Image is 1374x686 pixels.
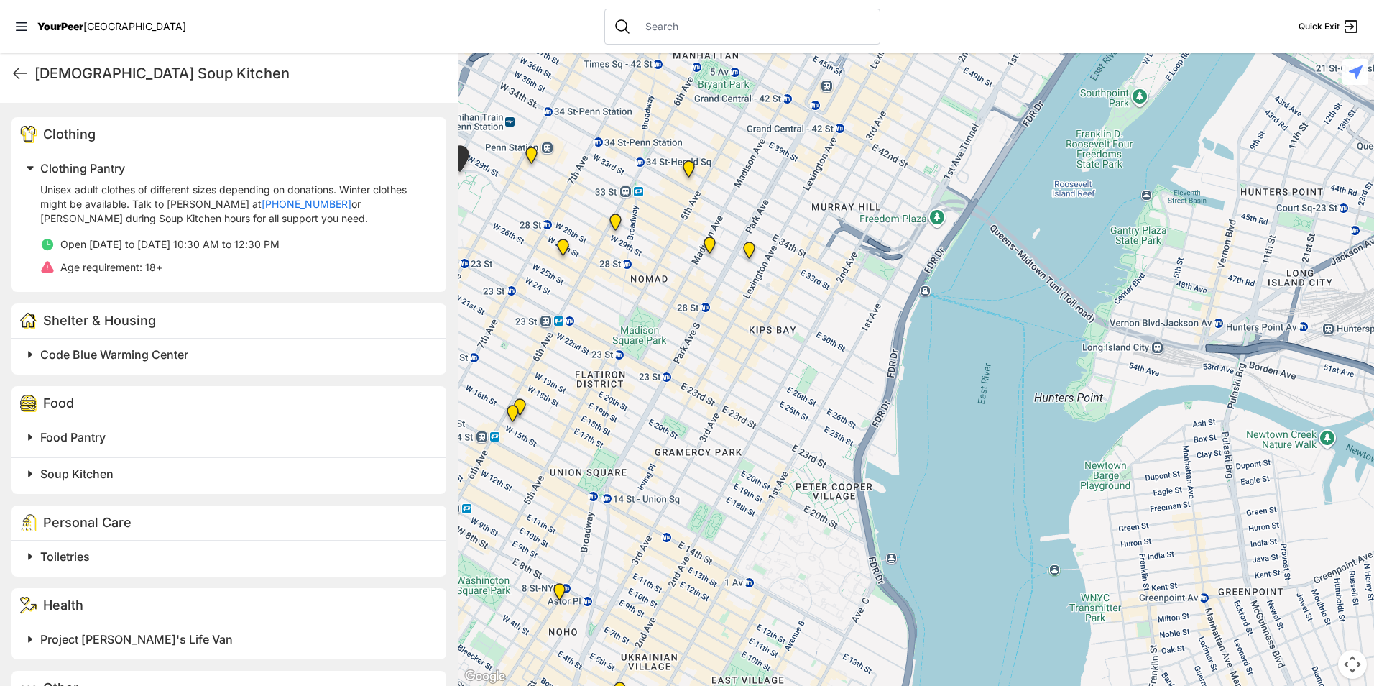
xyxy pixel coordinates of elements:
span: [GEOGRAPHIC_DATA] [83,20,186,32]
div: Greater New York City [695,231,724,265]
div: New Location, Headquarters [548,233,578,267]
span: Soup Kitchen [40,467,114,481]
span: Health [43,598,83,613]
span: Clothing [43,127,96,142]
a: Open this area in Google Maps (opens a new window) [461,667,509,686]
button: Map camera controls [1338,650,1367,679]
div: Mainchance Adult Drop-in Center [734,236,764,270]
span: Open [DATE] to [DATE] 10:30 AM to 12:30 PM [60,238,280,250]
span: Food Pantry [40,430,106,444]
span: YourPeer [37,20,83,32]
img: Google [461,667,509,686]
span: Quick Exit [1299,21,1340,32]
div: Harvey Milk High School [545,577,574,612]
a: Quick Exit [1299,18,1360,35]
span: Clothing Pantry [40,161,125,175]
div: Chelsea [442,140,478,183]
span: Project [PERSON_NAME]'s Life Van [40,632,233,646]
span: Personal Care [43,515,132,530]
div: Back of the Church [498,399,527,434]
span: Code Blue Warming Center [40,347,188,362]
div: Antonio Olivieri Drop-in Center [517,141,546,175]
p: Unisex adult clothes of different sizes depending on donations. Winter clothes might be available... [40,183,429,226]
span: Toiletries [40,549,90,564]
p: 18+ [60,260,162,275]
div: Headquarters [601,208,630,242]
span: Age requirement: [60,261,142,273]
a: YourPeer[GEOGRAPHIC_DATA] [37,22,186,31]
input: Search [637,19,871,34]
a: [PHONE_NUMBER] [262,197,351,211]
h1: [DEMOGRAPHIC_DATA] Soup Kitchen [34,63,446,83]
span: Food [43,395,74,411]
div: Church of St. Francis Xavier - Front Entrance [505,393,535,427]
span: Shelter & Housing [43,313,156,328]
